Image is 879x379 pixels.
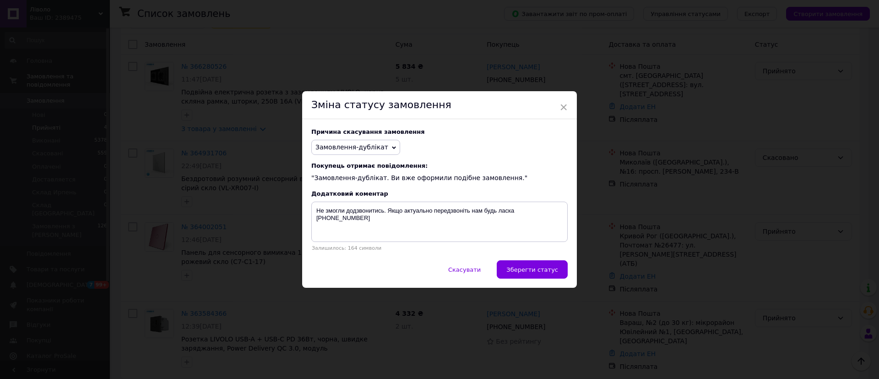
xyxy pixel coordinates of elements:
span: Скасувати [448,266,481,273]
div: Додатковий коментар [311,190,568,197]
textarea: Не змогли додзвонитись. Якщо актуально передзвоніть нам будь ласка [PHONE_NUMBER] [311,202,568,242]
button: Скасувати [439,260,490,279]
span: Покупець отримає повідомлення: [311,162,568,169]
button: Зберегти статус [497,260,568,279]
div: "Замовлення-дублікат. Ви вже оформили подібне замовлення." [311,162,568,183]
div: Причина скасування замовлення [311,128,568,135]
p: Залишилось: 164 символи [311,245,568,251]
span: × [559,99,568,115]
div: Зміна статусу замовлення [302,91,577,119]
span: Зберегти статус [506,266,558,273]
span: Замовлення-дублікат [315,143,388,151]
